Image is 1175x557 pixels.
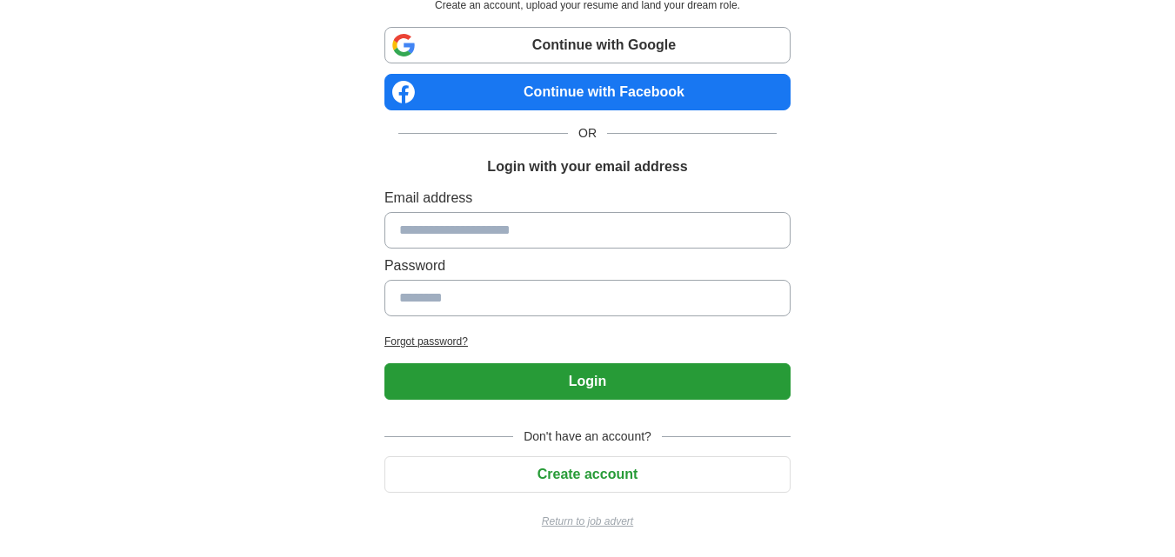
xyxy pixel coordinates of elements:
[384,514,791,529] a: Return to job advert
[384,456,791,493] button: Create account
[384,27,791,63] a: Continue with Google
[384,255,791,276] label: Password
[384,363,791,400] button: Login
[513,428,662,446] span: Don't have an account?
[384,334,791,349] a: Forgot password?
[487,156,687,177] h1: Login with your email address
[384,74,791,110] a: Continue with Facebook
[568,124,607,143] span: OR
[384,467,791,481] a: Create account
[384,188,791,209] label: Email address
